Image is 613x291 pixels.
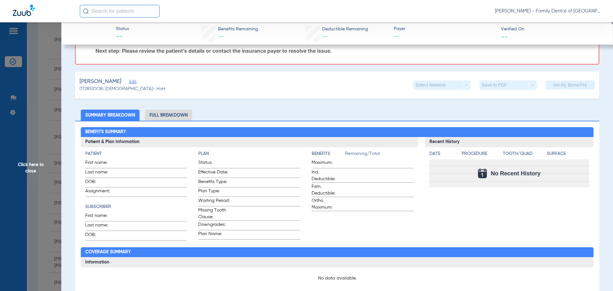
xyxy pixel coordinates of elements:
[116,26,129,32] span: Status
[85,232,117,240] span: DOB:
[312,169,343,182] span: Ind. Deductible:
[81,247,594,257] h2: Coverage Summary
[198,221,230,230] span: Downgrades:
[198,188,230,196] span: Plan Type:
[312,159,343,168] span: Maximum:
[80,5,160,18] input: Search for patients
[503,150,545,159] app-breakdown-title: Tooth/Quad
[312,197,343,211] span: Ortho Maximum:
[83,8,89,14] img: Search Icon
[85,179,117,187] span: DOB:
[503,150,545,157] h4: Tooth/Quad
[547,150,589,157] h4: Surface
[491,170,541,177] span: No Recent History
[218,34,224,40] span: --
[85,159,117,168] span: First name:
[547,150,589,159] app-breakdown-title: Surface
[85,169,117,178] span: Last name:
[394,33,496,41] span: --
[478,169,487,178] img: Calendar
[81,257,594,267] h3: Information
[394,26,496,32] span: Payer
[79,78,121,86] span: [PERSON_NAME]
[198,150,300,157] h4: Plan
[218,26,258,33] span: Benefits Remaining
[322,26,368,33] span: Deductible Remaining
[198,159,230,168] span: Status:
[501,26,603,33] span: Verified On
[322,34,328,40] span: --
[81,127,594,137] h2: Benefits Summary
[116,33,129,42] span: --
[198,179,230,187] span: Benefits Type:
[85,212,117,221] span: First name:
[429,150,456,159] app-breakdown-title: Date
[85,188,117,196] span: Assignment:
[198,169,230,178] span: Effective Date:
[81,137,418,147] h3: Patient & Plan Information
[425,137,594,147] h3: Recent History
[198,231,230,239] span: Plan Name:
[312,150,345,159] app-breakdown-title: Benefits
[312,150,345,157] h4: Benefits
[95,48,592,54] p: Next step: Please review the patient’s details or contact the insurance payer to resolve the issue.
[462,150,501,159] app-breakdown-title: Procedure
[462,150,501,157] h4: Procedure
[198,207,230,220] span: Missing Tooth Clause:
[345,150,414,159] span: Remaining/Total
[79,86,165,92] span: (17285) DOB: [DEMOGRAPHIC_DATA] - HoH
[501,33,508,40] span: --
[129,80,135,86] span: Edit
[85,203,187,210] h4: Subscriber
[85,150,187,157] h4: Patient
[85,222,117,231] span: Last name:
[85,275,589,281] p: No data available.
[429,150,456,157] h4: Date
[145,110,192,121] li: Full Breakdown
[198,197,230,206] span: Waiting Period:
[81,110,140,121] li: Summary Breakdown
[495,8,600,14] span: [PERSON_NAME] - Family Dental of [GEOGRAPHIC_DATA]
[312,183,343,197] span: Fam. Deductible:
[13,5,35,16] img: Zuub Logo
